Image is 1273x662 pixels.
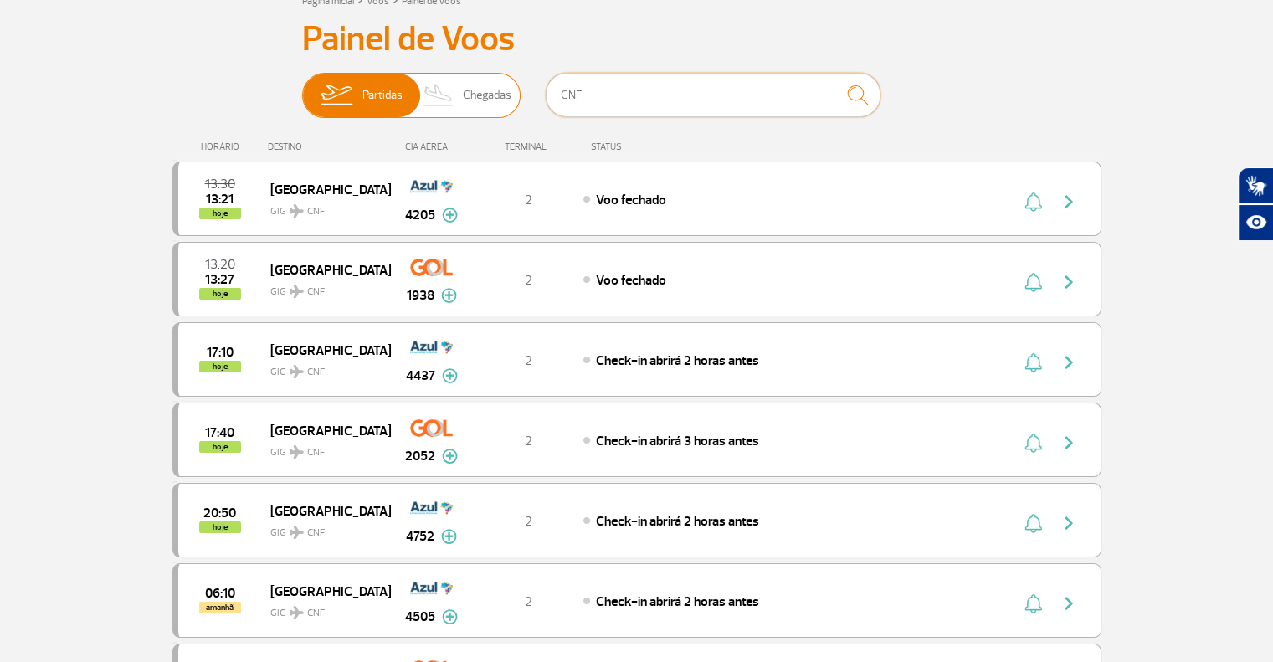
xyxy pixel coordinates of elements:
[596,352,759,369] span: Check-in abrirá 2 horas antes
[441,288,457,303] img: mais-info-painel-voo.svg
[268,141,390,152] div: DESTINO
[596,192,666,208] span: Voo fechado
[270,275,377,300] span: GIG
[442,609,458,624] img: mais-info-painel-voo.svg
[596,513,759,530] span: Check-in abrirá 2 horas antes
[270,500,377,521] span: [GEOGRAPHIC_DATA]
[290,526,304,539] img: destiny_airplane.svg
[290,365,304,378] img: destiny_airplane.svg
[199,521,241,533] span: hoje
[442,449,458,464] img: mais-info-painel-voo.svg
[596,272,666,289] span: Voo fechado
[1059,192,1079,212] img: seta-direita-painel-voo.svg
[205,588,235,599] span: 2025-08-29 06:10:00
[307,526,325,541] span: CNF
[1238,167,1273,204] button: Abrir tradutor de língua de sinais.
[302,18,972,60] h3: Painel de Voos
[1024,593,1042,613] img: sino-painel-voo.svg
[1059,593,1079,613] img: seta-direita-painel-voo.svg
[270,195,377,219] span: GIG
[1238,167,1273,241] div: Plugin de acessibilidade da Hand Talk.
[1059,513,1079,533] img: seta-direita-painel-voo.svg
[206,193,234,205] span: 2025-08-28 13:21:00
[205,274,234,285] span: 2025-08-28 13:27:00
[1024,352,1042,372] img: sino-painel-voo.svg
[199,288,241,300] span: hoje
[199,441,241,453] span: hoje
[1059,352,1079,372] img: seta-direita-painel-voo.svg
[474,141,583,152] div: TERMINAL
[405,205,435,225] span: 4205
[1024,272,1042,292] img: sino-painel-voo.svg
[270,597,377,621] span: GIG
[441,529,457,544] img: mais-info-painel-voo.svg
[270,419,377,441] span: [GEOGRAPHIC_DATA]
[177,141,269,152] div: HORÁRIO
[270,516,377,541] span: GIG
[463,74,511,117] span: Chegadas
[270,436,377,460] span: GIG
[406,526,434,547] span: 4752
[525,192,532,208] span: 2
[199,602,241,613] span: amanhã
[290,606,304,619] img: destiny_airplane.svg
[525,593,532,610] span: 2
[290,285,304,298] img: destiny_airplane.svg
[307,445,325,460] span: CNF
[405,607,435,627] span: 4505
[414,74,464,117] img: slider-desembarque
[583,141,719,152] div: STATUS
[442,208,458,223] img: mais-info-painel-voo.svg
[307,365,325,380] span: CNF
[525,513,532,530] span: 2
[406,366,435,386] span: 4437
[203,507,236,519] span: 2025-08-28 20:50:00
[199,361,241,372] span: hoje
[525,272,532,289] span: 2
[1059,433,1079,453] img: seta-direita-painel-voo.svg
[307,285,325,300] span: CNF
[546,73,880,117] input: Voo, cidade ou cia aérea
[1238,204,1273,241] button: Abrir recursos assistivos.
[307,606,325,621] span: CNF
[270,259,377,280] span: [GEOGRAPHIC_DATA]
[390,141,474,152] div: CIA AÉREA
[290,445,304,459] img: destiny_airplane.svg
[525,352,532,369] span: 2
[205,427,234,439] span: 2025-08-28 17:40:00
[1059,272,1079,292] img: seta-direita-painel-voo.svg
[1024,192,1042,212] img: sino-painel-voo.svg
[207,346,234,358] span: 2025-08-28 17:10:00
[270,339,377,361] span: [GEOGRAPHIC_DATA]
[442,368,458,383] img: mais-info-painel-voo.svg
[596,593,759,610] span: Check-in abrirá 2 horas antes
[1024,433,1042,453] img: sino-painel-voo.svg
[525,433,532,449] span: 2
[270,178,377,200] span: [GEOGRAPHIC_DATA]
[307,204,325,219] span: CNF
[405,446,435,466] span: 2052
[1024,513,1042,533] img: sino-painel-voo.svg
[270,356,377,380] span: GIG
[362,74,403,117] span: Partidas
[596,433,759,449] span: Check-in abrirá 3 horas antes
[205,178,235,190] span: 2025-08-28 13:30:00
[310,74,362,117] img: slider-embarque
[199,208,241,219] span: hoje
[270,580,377,602] span: [GEOGRAPHIC_DATA]
[290,204,304,218] img: destiny_airplane.svg
[205,259,235,270] span: 2025-08-28 13:20:00
[407,285,434,305] span: 1938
